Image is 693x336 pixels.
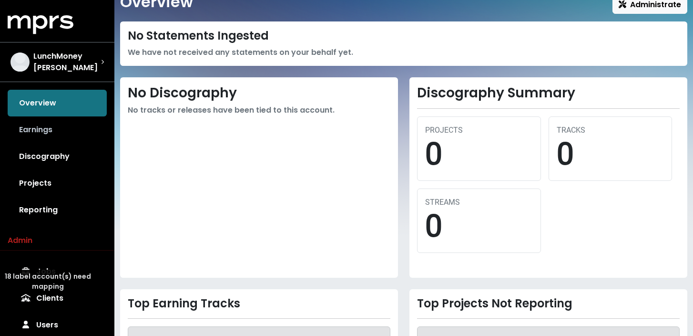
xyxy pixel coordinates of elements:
a: Jobs [8,258,107,285]
a: mprs logo [8,19,73,30]
h2: Discography Summary [417,85,680,101]
div: PROJECTS [425,125,533,136]
span: LunchMoney [PERSON_NAME] [33,51,101,73]
div: 0 [557,136,664,173]
h2: No Discography [128,85,390,101]
div: TRACKS [557,125,664,136]
div: Top Projects Not Reporting [417,297,680,311]
a: Projects [8,170,107,197]
a: Discography [8,143,107,170]
a: Reporting [8,197,107,223]
div: We have not received any statements on your behalf yet. [128,47,680,58]
div: STREAMS [425,197,533,208]
div: 0 [425,136,533,173]
a: Clients [8,285,107,312]
div: 0 [425,208,533,245]
div: No Statements Ingested [128,29,680,43]
img: The selected account / producer [10,52,30,72]
a: Earnings [8,116,107,143]
div: No tracks or releases have been tied to this account. [128,105,390,116]
div: Top Earning Tracks [128,297,390,311]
